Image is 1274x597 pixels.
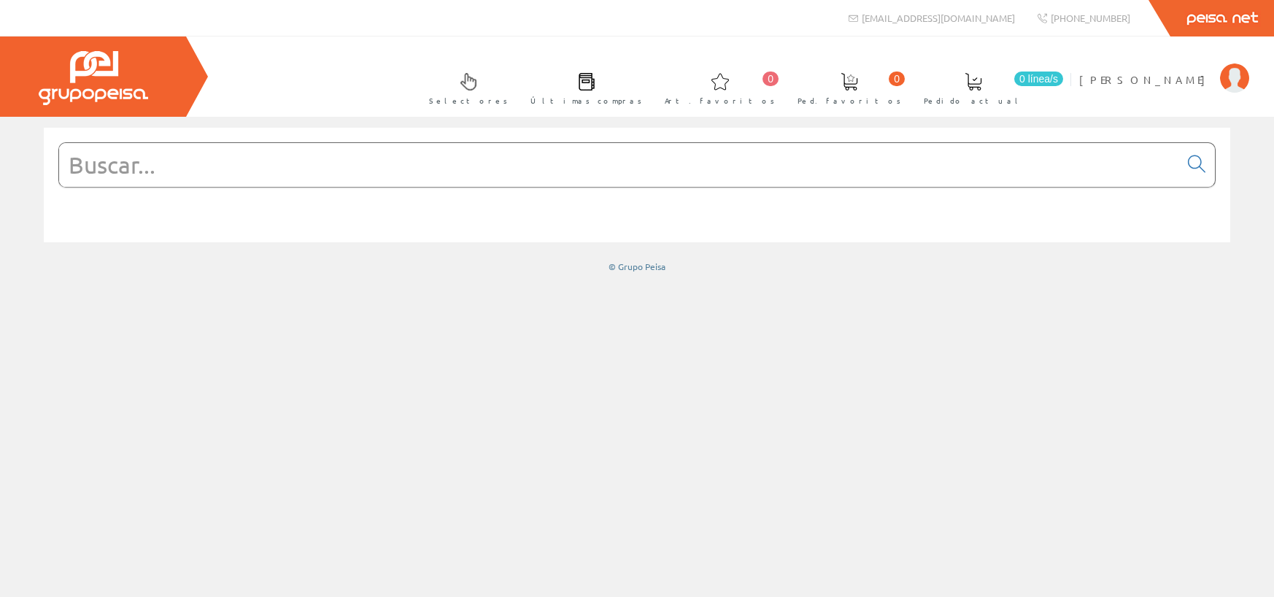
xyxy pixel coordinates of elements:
a: Últimas compras [516,61,649,114]
span: Selectores [429,93,508,108]
img: Grupo Peisa [39,51,148,105]
span: Últimas compras [530,93,642,108]
span: [PERSON_NAME] [1079,72,1213,87]
span: [EMAIL_ADDRESS][DOMAIN_NAME] [862,12,1015,24]
a: [PERSON_NAME] [1079,61,1249,74]
a: Selectores [414,61,515,114]
div: © Grupo Peisa [44,261,1230,273]
span: Art. favoritos [665,93,775,108]
input: Buscar... [59,143,1179,187]
span: [PHONE_NUMBER] [1051,12,1130,24]
span: Pedido actual [924,93,1023,108]
span: 0 línea/s [1014,72,1063,86]
span: Ped. favoritos [798,93,901,108]
span: 0 [763,72,779,86]
span: 0 [889,72,905,86]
